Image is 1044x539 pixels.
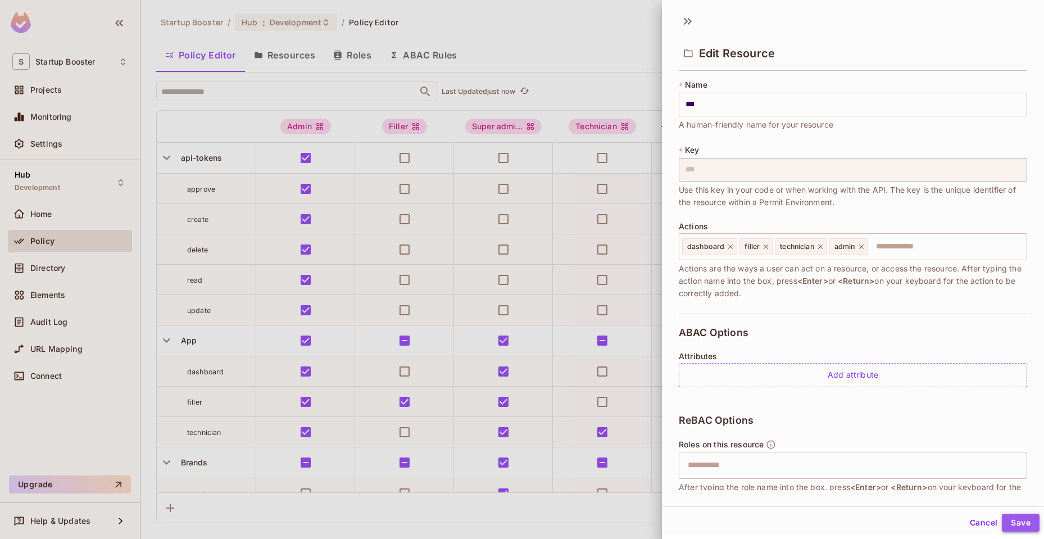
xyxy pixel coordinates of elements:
span: After typing the role name into the box, press or on your keyboard for the role to be correctly a... [679,481,1027,506]
button: Save [1002,514,1040,532]
div: dashboard [682,238,737,255]
span: <Enter> [850,482,881,492]
span: <Enter> [797,276,828,286]
span: admin [834,242,855,251]
span: ABAC Options [679,327,748,338]
span: Actions [679,222,708,231]
div: filler [739,238,773,255]
div: Add attribute [679,363,1027,387]
span: Name [685,80,707,89]
span: A human-friendly name for your resource [679,119,833,131]
div: admin [829,238,868,255]
span: technician [780,242,814,251]
div: technician [775,238,827,255]
span: Edit Resource [699,47,775,60]
span: <Return> [838,276,874,286]
span: Use this key in your code or when working with the API. The key is the unique identifier of the r... [679,184,1027,209]
button: Cancel [965,514,1002,532]
span: ReBAC Options [679,415,754,426]
span: Actions are the ways a user can act on a resource, or access the resource. After typing the actio... [679,262,1027,300]
span: <Return> [891,482,927,492]
span: filler [745,242,760,251]
span: Attributes [679,352,718,361]
span: dashboard [687,242,724,251]
span: Roles on this resource [679,440,764,449]
span: Key [685,146,699,155]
